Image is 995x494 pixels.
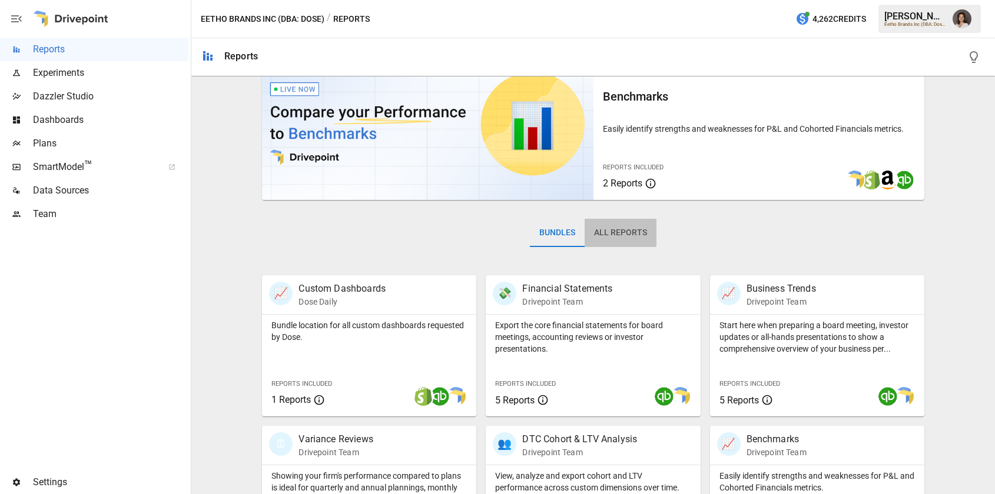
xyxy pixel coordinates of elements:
[33,160,155,174] span: SmartModel
[747,282,816,296] p: Business Trends
[495,380,556,388] span: Reports Included
[262,47,593,200] img: video thumbnail
[719,395,759,406] span: 5 Reports
[84,158,92,173] span: ™
[33,136,188,151] span: Plans
[298,432,373,446] p: Variance Reviews
[298,296,386,308] p: Dose Daily
[717,432,741,456] div: 📈
[946,2,979,35] button: Franziska Ibscher
[33,475,188,489] span: Settings
[33,183,188,198] span: Data Sources
[862,171,881,189] img: shopify
[812,12,866,26] span: 4,262 Credits
[33,207,188,221] span: Team
[522,296,612,308] p: Drivepoint Team
[878,387,897,406] img: quickbooks
[414,387,433,406] img: shopify
[603,163,664,171] span: Reports Included
[269,432,293,456] div: 🗓
[271,319,467,343] p: Bundle location for all custom dashboards requested by Dose.
[884,11,946,22] div: [PERSON_NAME]
[271,380,332,388] span: Reports Included
[33,89,188,104] span: Dazzler Studio
[719,470,915,493] p: Easily identify strengths and weaknesses for P&L and Cohorted Financials metrics.
[953,9,971,28] img: Franziska Ibscher
[655,387,674,406] img: quickbooks
[33,113,188,127] span: Dashboards
[884,22,946,27] div: Eetho Brands Inc (DBA: Dose)
[493,282,516,305] div: 💸
[495,319,691,355] p: Export the core financial statements for board meetings, accounting reviews or investor presentat...
[719,380,780,388] span: Reports Included
[603,87,915,106] h6: Benchmarks
[719,319,915,355] p: Start here when preparing a board meeting, investor updates or all-hands presentations to show a ...
[33,42,188,56] span: Reports
[717,282,741,305] div: 📈
[493,432,516,456] div: 👥
[269,282,293,305] div: 📈
[522,446,637,458] p: Drivepoint Team
[495,470,691,493] p: View, analyze and export cohort and LTV performance across custom dimensions over time.
[747,432,807,446] p: Benchmarks
[585,219,656,247] button: All Reports
[447,387,466,406] img: smart model
[271,394,311,405] span: 1 Reports
[895,171,914,189] img: quickbooks
[747,446,807,458] p: Drivepoint Team
[495,395,535,406] span: 5 Reports
[298,282,386,296] p: Custom Dashboards
[224,51,258,62] div: Reports
[522,282,612,296] p: Financial Statements
[747,296,816,308] p: Drivepoint Team
[327,12,331,26] div: /
[522,432,637,446] p: DTC Cohort & LTV Analysis
[530,219,585,247] button: Bundles
[33,66,188,80] span: Experiments
[845,171,864,189] img: smart model
[791,8,871,30] button: 4,262Credits
[201,12,324,26] button: Eetho Brands Inc (DBA: Dose)
[895,387,914,406] img: smart model
[430,387,449,406] img: quickbooks
[298,446,373,458] p: Drivepoint Team
[671,387,690,406] img: smart model
[603,123,915,135] p: Easily identify strengths and weaknesses for P&L and Cohorted Financials metrics.
[878,171,897,189] img: amazon
[603,178,642,189] span: 2 Reports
